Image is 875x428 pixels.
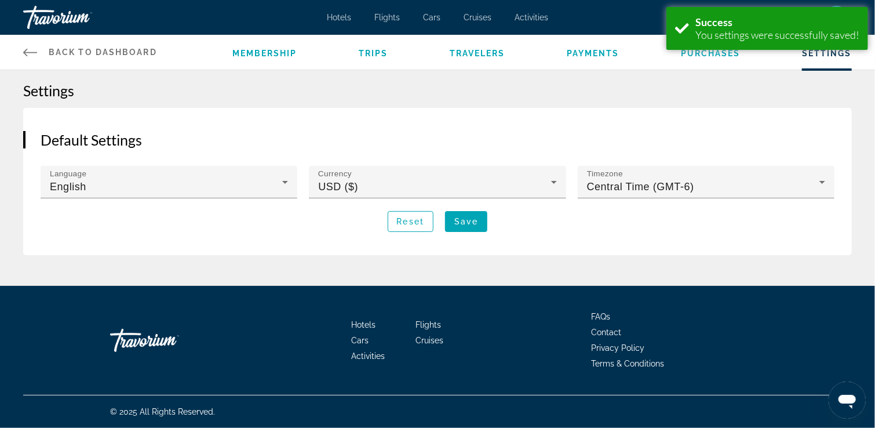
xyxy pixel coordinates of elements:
[464,13,491,22] a: Cruises
[591,328,621,337] a: Contact
[681,49,741,58] a: Purchases
[352,320,376,329] a: Hotels
[591,359,664,368] a: Terms & Conditions
[318,181,358,193] span: USD ($)
[591,312,610,321] a: FAQs
[110,407,215,416] span: © 2025 All Rights Reserved.
[454,217,478,226] span: Save
[587,169,623,178] mat-label: Timezone
[352,351,385,361] a: Activities
[232,49,297,58] a: Membership
[397,217,425,226] span: Reset
[110,323,226,358] a: Go Home
[49,48,157,57] span: Back to Dashboard
[359,49,388,58] a: Trips
[318,169,352,178] mat-label: Currency
[591,343,644,353] a: Privacy Policy
[23,35,157,70] a: Back to Dashboard
[374,13,400,22] a: Flights
[695,28,859,41] div: You settings were successfully saved!
[327,13,351,22] a: Hotels
[587,181,694,193] span: Central Time (GMT-6)
[41,131,834,148] h2: Default Settings
[423,13,440,22] a: Cars
[822,5,852,30] button: User Menu
[515,13,548,22] a: Activities
[416,336,444,345] a: Cruises
[23,82,852,99] h1: Settings
[567,49,619,58] a: Payments
[23,2,139,32] a: Travorium
[416,320,442,329] a: Flights
[445,211,487,232] button: Save
[829,382,866,419] iframe: Button to launch messaging window
[388,211,434,232] button: Reset
[802,49,852,58] a: Settings
[50,169,86,178] mat-label: Language
[50,181,86,193] span: English
[352,336,369,345] a: Cars
[695,16,859,28] div: Success
[450,49,505,58] a: Travelers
